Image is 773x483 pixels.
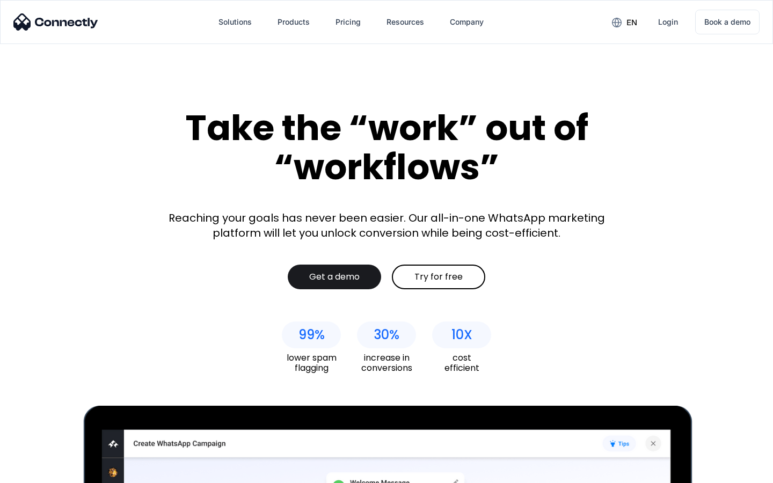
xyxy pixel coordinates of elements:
[288,265,381,289] a: Get a demo
[210,9,260,35] div: Solutions
[298,327,325,342] div: 99%
[392,265,485,289] a: Try for free
[309,272,360,282] div: Get a demo
[21,464,64,479] ul: Language list
[327,9,369,35] a: Pricing
[269,9,318,35] div: Products
[658,14,678,30] div: Login
[13,13,98,31] img: Connectly Logo
[441,9,492,35] div: Company
[218,14,252,30] div: Solutions
[378,9,433,35] div: Resources
[278,14,310,30] div: Products
[282,353,341,373] div: lower spam flagging
[626,15,637,30] div: en
[414,272,463,282] div: Try for free
[161,210,612,240] div: Reaching your goals has never been easier. Our all-in-one WhatsApp marketing platform will let yo...
[357,353,416,373] div: increase in conversions
[450,14,484,30] div: Company
[11,464,64,479] aside: Language selected: English
[432,353,491,373] div: cost efficient
[386,14,424,30] div: Resources
[695,10,760,34] a: Book a demo
[650,9,687,35] a: Login
[374,327,399,342] div: 30%
[451,327,472,342] div: 10X
[145,108,628,186] div: Take the “work” out of “workflows”
[336,14,361,30] div: Pricing
[603,14,645,30] div: en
